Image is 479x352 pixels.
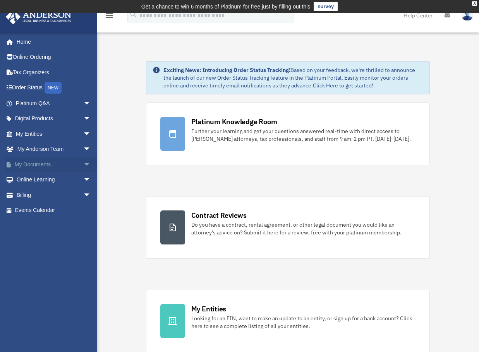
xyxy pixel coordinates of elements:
a: My Documentsarrow_drop_down [5,157,103,172]
a: Online Ordering [5,50,103,65]
div: Platinum Knowledge Room [191,117,277,126]
span: arrow_drop_down [83,142,99,157]
a: Platinum Knowledge Room Further your learning and get your questions answered real-time with dire... [146,103,430,165]
a: Online Learningarrow_drop_down [5,172,103,188]
a: Events Calendar [5,203,103,218]
a: My Anderson Teamarrow_drop_down [5,142,103,157]
span: arrow_drop_down [83,111,99,127]
strong: Exciting News: Introducing Order Status Tracking! [163,67,290,73]
i: search [129,10,138,19]
a: Billingarrow_drop_down [5,187,103,203]
div: Contract Reviews [191,210,247,220]
span: arrow_drop_down [83,157,99,173]
div: NEW [45,82,62,94]
span: arrow_drop_down [83,96,99,111]
a: Contract Reviews Do you have a contract, rental agreement, or other legal document you would like... [146,196,430,259]
a: Order StatusNEW [5,80,103,96]
a: Tax Organizers [5,65,103,80]
span: arrow_drop_down [83,126,99,142]
img: Anderson Advisors Platinum Portal [3,9,74,24]
div: Further your learning and get your questions answered real-time with direct access to [PERSON_NAM... [191,127,416,143]
a: Platinum Q&Aarrow_drop_down [5,96,103,111]
div: Looking for an EIN, want to make an update to an entity, or sign up for a bank account? Click her... [191,314,416,330]
div: My Entities [191,304,226,314]
div: close [472,1,477,6]
a: My Entitiesarrow_drop_down [5,126,103,142]
span: arrow_drop_down [83,172,99,188]
div: Based on your feedback, we're thrilled to announce the launch of our new Order Status Tracking fe... [163,66,424,89]
a: menu [105,14,114,20]
div: Get a chance to win 6 months of Platinum for free just by filling out this [141,2,311,11]
img: User Pic [462,10,473,21]
div: Do you have a contract, rental agreement, or other legal document you would like an attorney's ad... [191,221,416,236]
a: Click Here to get started! [313,82,373,89]
a: Digital Productsarrow_drop_down [5,111,103,126]
i: menu [105,11,114,20]
a: Home [5,34,99,50]
span: arrow_drop_down [83,187,99,203]
a: survey [314,2,338,11]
